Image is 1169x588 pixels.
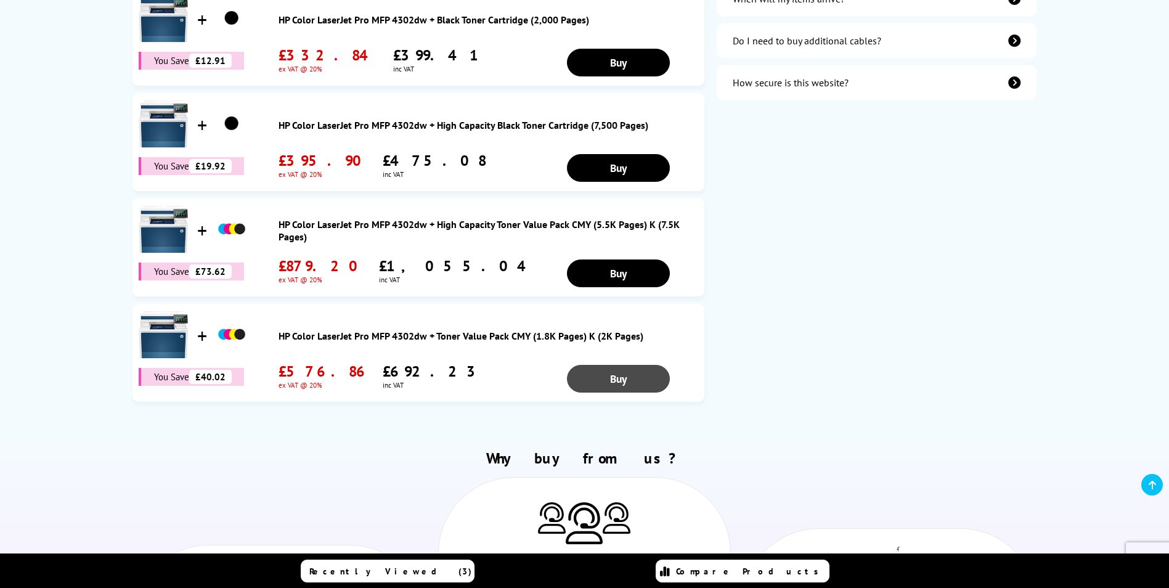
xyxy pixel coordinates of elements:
[139,263,243,280] div: You Save
[383,381,481,390] span: inc VAT
[279,46,381,65] span: £332.84
[567,49,670,76] a: Buy
[139,368,243,386] div: You Save
[383,170,486,179] span: inc VAT
[189,159,232,173] span: £19.92
[279,330,698,342] a: HP Color LaserJet Pro MFP 4302dw + Toner Value Pack CMY (1.8K Pages) K (2K Pages)
[139,157,243,175] div: You Save
[139,310,188,359] img: HP Color LaserJet Pro MFP 4302dw + Toner Value Pack CMY (1.8K Pages) K (2K Pages)
[126,449,1042,468] h2: Why buy from us?
[379,256,539,276] span: £1,055.04
[279,381,370,390] span: ex VAT @ 20%
[379,276,539,284] span: inc VAT
[139,205,188,254] img: HP Color LaserJet Pro MFP 4302dw + High Capacity Toner Value Pack CMY (5.5K Pages) K (7.5K Pages)
[279,218,698,243] a: HP Color LaserJet Pro MFP 4302dw + High Capacity Toner Value Pack CMY (5.5K Pages) K (7.5K Pages)
[279,14,698,26] a: HP Color LaserJet Pro MFP 4302dw + Black Toner Cartridge (2,000 Pages)
[216,214,247,245] img: HP Color LaserJet Pro MFP 4302dw + High Capacity Toner Value Pack CMY (5.5K Pages) K (7.5K Pages)
[733,76,849,89] div: How secure is this website?
[567,154,670,182] a: Buy
[656,560,829,582] a: Compare Products
[383,362,481,381] span: £692.23
[717,23,1036,58] a: additional-cables
[279,170,370,179] span: ex VAT @ 20%
[216,319,247,350] img: HP Color LaserJet Pro MFP 4302dw + Toner Value Pack CMY (1.8K Pages) K (2K Pages)
[216,108,247,139] img: HP Color LaserJet Pro MFP 4302dw + High Capacity Black Toner Cartridge (7,500 Pages)
[189,54,232,68] span: £12.91
[279,65,381,73] span: ex VAT @ 20%
[567,259,670,287] a: Buy
[139,99,188,149] img: HP Color LaserJet Pro MFP 4302dw + High Capacity Black Toner Cartridge (7,500 Pages)
[279,276,367,284] span: ex VAT @ 20%
[383,151,486,170] span: £475.08
[301,560,475,582] a: Recently Viewed (3)
[603,502,630,534] img: Printer Experts
[566,502,603,545] img: Printer Experts
[393,65,484,73] span: inc VAT
[279,362,370,381] span: £576.86
[676,566,825,577] span: Compare Products
[538,502,566,534] img: Printer Experts
[309,566,472,577] span: Recently Viewed (3)
[189,264,232,279] span: £73.62
[279,151,370,170] span: £395.90
[393,46,484,65] span: £399.41
[717,65,1036,100] a: secure-website
[189,370,232,384] span: £40.02
[139,52,243,70] div: You Save
[216,3,247,34] img: HP Color LaserJet Pro MFP 4302dw + Black Toner Cartridge (2,000 Pages)
[567,365,670,393] a: Buy
[733,35,881,47] div: Do I need to buy additional cables?
[279,119,698,131] a: HP Color LaserJet Pro MFP 4302dw + High Capacity Black Toner Cartridge (7,500 Pages)
[279,256,367,276] span: £879.20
